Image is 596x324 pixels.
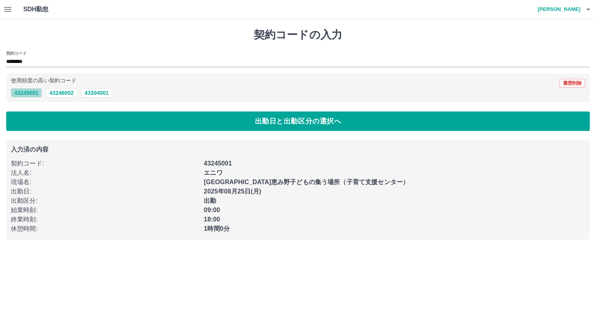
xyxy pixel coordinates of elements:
h2: 契約コード [6,50,27,56]
p: 終業時刻 : [11,215,199,224]
p: 入力済の内容 [11,146,585,153]
button: 履歴削除 [560,79,585,87]
button: 43246002 [46,88,77,98]
b: 43245001 [204,160,232,167]
p: 休憩時間 : [11,224,199,233]
p: 契約コード : [11,159,199,168]
button: 43304001 [81,88,112,98]
button: 出勤日と出勤区分の選択へ [6,111,590,131]
button: 43245001 [11,88,42,98]
p: 法人名 : [11,168,199,178]
b: 18:00 [204,216,220,223]
b: 出勤 [204,197,216,204]
b: エニワ [204,169,222,176]
b: 09:00 [204,207,220,213]
p: 出勤日 : [11,187,199,196]
p: 使用頻度の高い契約コード [11,78,76,84]
p: 現場名 : [11,178,199,187]
h1: 契約コードの入力 [6,28,590,42]
b: 1時間0分 [204,225,230,232]
p: 始業時刻 : [11,206,199,215]
b: 2025年08月25日(月) [204,188,261,195]
b: [GEOGRAPHIC_DATA]恵み野子どもの集う場所（子育て支援センター） [204,179,409,185]
p: 出勤区分 : [11,196,199,206]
